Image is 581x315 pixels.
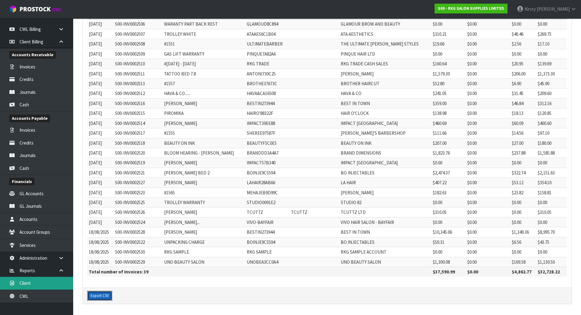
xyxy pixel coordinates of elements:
td: $0.00 [466,59,510,69]
td: BOINJE9C5594 [245,168,289,178]
td: #1557 [163,79,245,88]
strong: S00 - RKG SALON SUPPLIES LIMITED [438,6,504,11]
td: S00-INV0002528 [113,227,163,237]
td: [PERSON_NAME]'S BARBERSHOP [339,128,431,138]
td: $6.90 [510,79,536,88]
td: $0.00 [466,19,510,29]
td: $0.00 [431,247,466,257]
strong: $4,862.77 [512,269,532,275]
td: $407.22 [431,178,466,188]
td: HAVA & CO...... [163,89,245,98]
td: $0.00 [466,69,510,79]
td: UNOBEA3CC0A4 [245,257,289,267]
td: [DATE] [87,108,113,118]
td: [DATE] [87,49,113,59]
td: RKG TRADE CASH SALES [339,59,431,69]
td: TROLLEY WARRANTY [163,198,245,207]
td: LAHAIR28AB66 [245,178,289,188]
span: ProStock [20,5,51,13]
td: $0.00 [510,207,536,217]
td: $0.00 [466,227,510,237]
td: $182.63 [431,188,466,197]
button: Export CSV [87,291,112,301]
td: RKG SAMPLE ACCOUNT [339,247,431,257]
td: $18.13 [510,108,536,118]
td: PINQUE7A82A6 [245,49,289,59]
td: TATTOO BED 7.8 [163,69,245,79]
td: UNPACKING CHARGE [163,237,245,247]
img: cube-alt.png [9,5,17,13]
td: $0.00 [466,217,510,227]
td: $0.00 [466,49,510,59]
td: S00-INV0002513 [113,79,163,88]
td: BROTHER HAIRCUT [339,79,431,88]
td: S00-INV0002510 [113,59,163,69]
td: S00-INV0002521 [113,168,163,178]
td: $27.00 [510,138,536,148]
td: $6.56 [510,237,536,247]
td: $310.21 [431,29,466,39]
td: S00-INV0002506 [113,19,163,29]
td: $169.58 [510,257,536,267]
td: S00-INV0002511 [113,69,163,79]
td: $269.75 [536,29,567,39]
td: $359.00 [431,98,466,108]
strong: $0.00 [467,269,478,275]
td: HAVA&CA16508 [245,89,289,98]
td: S00-INV0002517 [113,128,163,138]
td: $1,585.88 [536,148,567,158]
td: $310.05 [431,207,466,217]
td: MEHAJEB9D99C [245,188,289,197]
td: HAVA & CO [339,89,431,98]
td: IMPACT57B340 [245,158,289,168]
td: [DATE] [87,178,113,188]
td: $0.00 [466,79,510,88]
td: RKG TRADE [245,59,289,69]
td: PINQUE HAIR LTD [339,49,431,59]
td: [DATE] [87,29,113,39]
td: $0.00 [466,207,510,217]
td: BEAUTYF5C0E5 [245,138,289,148]
td: S00-INV0002523 [113,188,163,197]
td: $0.00 [466,39,510,49]
td: $0.00 [466,168,510,178]
td: IMPACT [GEOGRAPHIC_DATA] [339,118,431,128]
strong: Total number of invoices: 39 [89,269,149,275]
td: HAIR O'CLOCK [339,108,431,118]
td: IMPACT39EE88 [245,118,289,128]
td: $138.98 [431,108,466,118]
td: [PERSON_NAME] [163,227,245,237]
td: $0.00 [431,198,466,207]
td: THE ULTIMATE [PERSON_NAME] STYLES [339,39,431,49]
td: [DATE] [87,98,113,108]
td: [DATE] [87,188,113,197]
td: TCUTTZ [289,207,339,217]
td: $53.12 [510,178,536,188]
td: $0.00 [536,247,567,257]
td: $322.74 [510,168,536,178]
span: Accounts Receivable [9,51,56,59]
td: $207.00 [431,138,466,148]
td: $0.00 [536,198,567,207]
td: PIROMIKA [163,108,245,118]
td: $0.00 [510,49,536,59]
td: 18/08/2025 [87,247,113,257]
a: S00 - RKG SALON SUPPLIES LIMITED [435,4,507,13]
td: [PERSON_NAME] [163,98,245,108]
td: ULTIMATEBARBER [245,39,289,49]
td: [DATE] [87,39,113,49]
td: [DATE] [87,128,113,138]
td: $0.00 [466,158,510,168]
td: RKG SAMPLE [245,247,289,257]
td: $354.10 [536,178,567,188]
td: [PERSON_NAME]... [163,217,245,227]
td: [DATE] [87,217,113,227]
td: [DATE] [87,69,113,79]
td: S00-INV0002519 [113,158,163,168]
td: $1,579.30 [431,69,466,79]
td: S00-INV0002507 [113,29,163,39]
td: $60.09 [510,118,536,128]
td: ATA AESTHETICS [339,29,431,39]
td: [DATE] [87,158,113,168]
td: WARANTY PART BACK REST [163,19,245,29]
